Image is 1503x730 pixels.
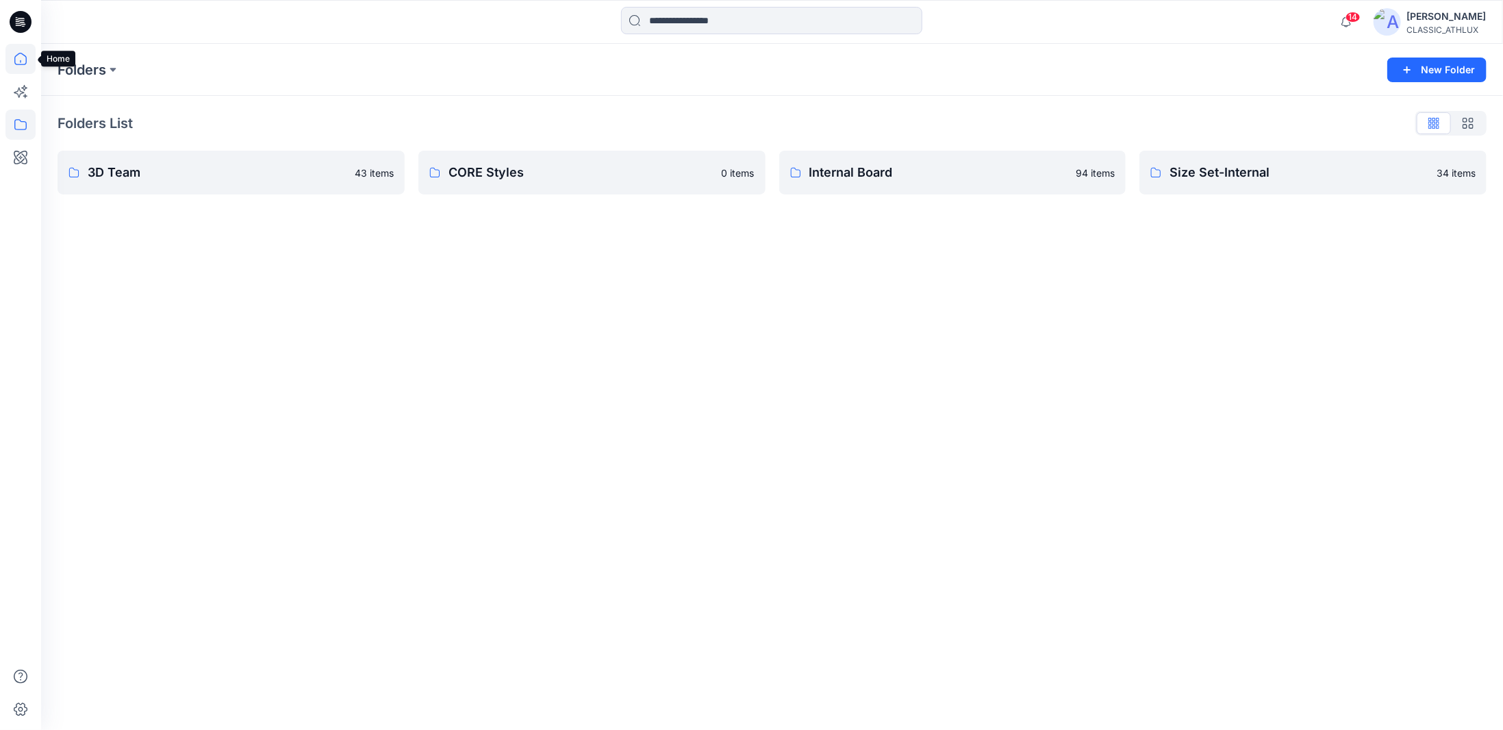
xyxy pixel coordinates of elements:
[1387,58,1487,82] button: New Folder
[1406,8,1486,25] div: [PERSON_NAME]
[418,151,766,194] a: CORE Styles0 items
[1170,163,1428,182] p: Size Set-Internal
[58,151,405,194] a: 3D Team43 items
[1346,12,1361,23] span: 14
[449,163,713,182] p: CORE Styles
[1374,8,1401,36] img: avatar
[779,151,1126,194] a: Internal Board94 items
[58,113,133,134] p: Folders List
[809,163,1068,182] p: Internal Board
[1437,166,1476,180] p: 34 items
[1076,166,1115,180] p: 94 items
[1139,151,1487,194] a: Size Set-Internal34 items
[722,166,755,180] p: 0 items
[58,60,106,79] a: Folders
[355,166,394,180] p: 43 items
[88,163,346,182] p: 3D Team
[1406,25,1486,35] div: CLASSIC_ATHLUX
